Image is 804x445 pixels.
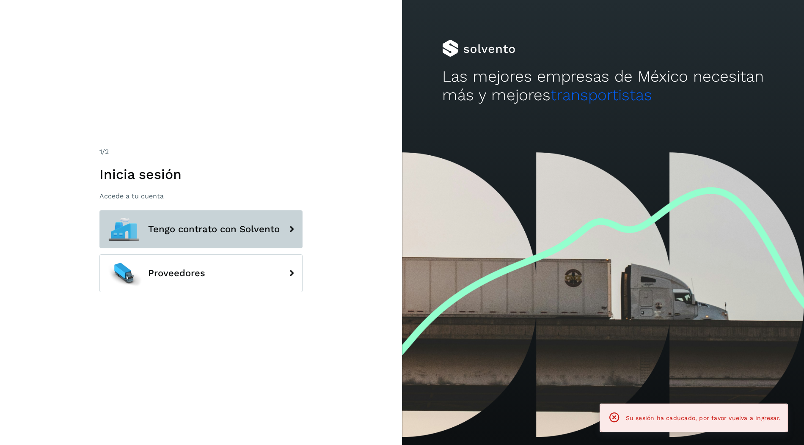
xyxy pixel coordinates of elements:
[99,210,303,248] button: Tengo contrato con Solvento
[99,192,303,200] p: Accede a tu cuenta
[99,147,303,157] div: /2
[148,268,205,278] span: Proveedores
[551,86,652,104] span: transportistas
[442,67,764,105] h2: Las mejores empresas de México necesitan más y mejores
[626,415,781,421] span: Su sesión ha caducado, por favor vuelva a ingresar.
[148,224,280,234] span: Tengo contrato con Solvento
[99,254,303,292] button: Proveedores
[99,166,303,182] h1: Inicia sesión
[99,148,102,156] span: 1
